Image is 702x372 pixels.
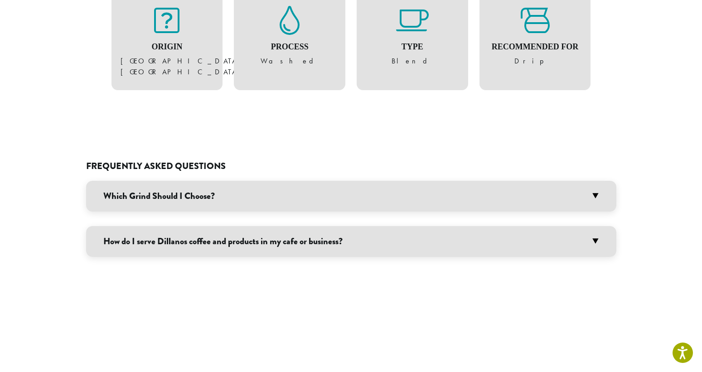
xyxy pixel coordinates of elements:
figure: [GEOGRAPHIC_DATA], [GEOGRAPHIC_DATA] [121,6,214,77]
h4: Recommended For [489,42,582,52]
h3: How do I serve Dillanos coffee and products in my cafe or business? [86,226,616,257]
figure: Washed [243,6,336,67]
h2: Frequently Asked Questions [86,161,616,172]
h4: Process [243,42,336,52]
h3: Which Grind Should I Choose? [86,181,616,212]
h4: Origin [121,42,214,52]
h4: Type [366,42,459,52]
figure: Blend [366,6,459,67]
figure: Drip [489,6,582,67]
